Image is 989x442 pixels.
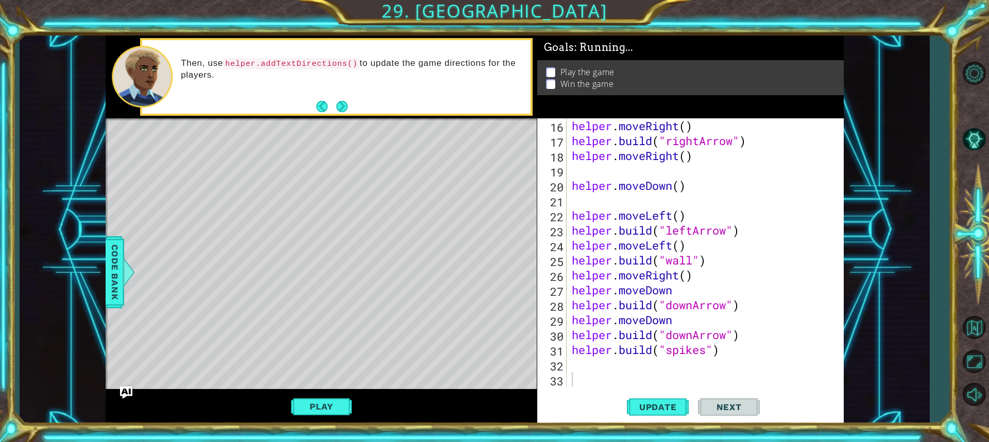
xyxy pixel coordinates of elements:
[574,41,633,54] span: : Running...
[539,135,567,150] div: 17
[539,195,567,209] div: 21
[706,402,752,412] span: Next
[698,392,760,422] button: Next
[539,239,567,254] div: 24
[120,386,132,399] button: Ask AI
[539,209,567,224] div: 22
[539,374,567,388] div: 33
[316,101,336,112] button: Back
[539,284,567,299] div: 27
[107,241,123,304] span: Code Bank
[539,344,567,359] div: 31
[291,397,351,416] button: Play
[539,269,567,284] div: 26
[539,359,567,374] div: 32
[629,402,687,412] span: Update
[959,59,989,89] button: Level Options
[539,165,567,180] div: 19
[959,346,989,376] button: Maximize Browser
[106,118,582,421] div: Level Map
[560,78,614,90] p: Win the game
[336,101,348,112] button: Next
[539,150,567,165] div: 18
[539,299,567,314] div: 28
[181,58,523,81] p: Then, use to update the game directions for the players.
[959,125,989,154] button: AI Hint
[560,66,615,78] p: Play the game
[959,311,989,345] a: Back to Map
[539,329,567,344] div: 30
[539,180,567,195] div: 20
[959,312,989,342] button: Back to Map
[539,314,567,329] div: 29
[627,392,689,422] button: Update
[539,254,567,269] div: 25
[539,120,567,135] div: 16
[959,379,989,409] button: Mute
[544,41,633,54] span: Goals
[539,224,567,239] div: 23
[223,58,360,69] code: helper.addTextDirections()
